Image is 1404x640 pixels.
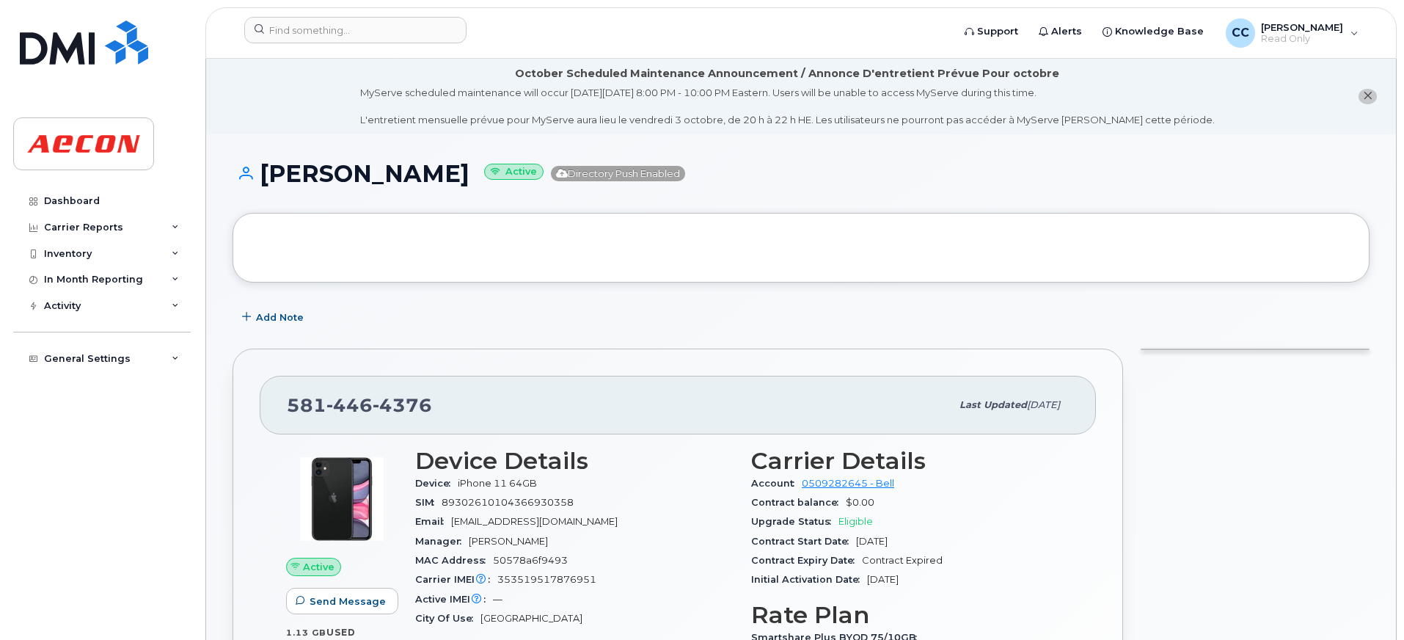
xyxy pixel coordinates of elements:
h3: Device Details [415,448,734,474]
span: 446 [326,394,373,416]
span: MAC Address [415,555,493,566]
span: 50578a6f9493 [493,555,568,566]
span: [PERSON_NAME] [469,536,548,547]
span: 581 [287,394,432,416]
span: Contract Start Date [751,536,856,547]
h3: Carrier Details [751,448,1070,474]
button: Add Note [233,305,316,331]
div: MyServe scheduled maintenance will occur [DATE][DATE] 8:00 PM - 10:00 PM Eastern. Users will be u... [360,86,1215,127]
span: Account [751,478,802,489]
span: 4376 [373,394,432,416]
span: used [326,627,356,638]
span: 89302610104366930358 [442,497,574,508]
span: Contract balance [751,497,846,508]
span: Send Message [310,594,386,608]
span: SIM [415,497,442,508]
span: 1.13 GB [286,628,326,638]
span: [EMAIL_ADDRESS][DOMAIN_NAME] [451,516,618,527]
span: Carrier IMEI [415,574,497,585]
span: [DATE] [867,574,899,585]
span: Directory Push Enabled [551,166,685,181]
span: 353519517876951 [497,574,596,585]
span: iPhone 11 64GB [458,478,537,489]
span: [GEOGRAPHIC_DATA] [480,613,582,624]
span: Device [415,478,458,489]
button: close notification [1359,89,1377,104]
span: Upgrade Status [751,516,838,527]
span: Initial Activation Date [751,574,867,585]
span: Contract Expired [862,555,943,566]
span: Eligible [838,516,873,527]
span: [DATE] [856,536,888,547]
button: Send Message [286,588,398,614]
img: iPhone_11.jpg [298,455,386,543]
small: Active [484,164,544,181]
span: Last updated [959,399,1027,410]
span: Active IMEI [415,594,493,605]
span: [DATE] [1027,399,1060,410]
span: City Of Use [415,613,480,624]
h3: Rate Plan [751,602,1070,628]
div: October Scheduled Maintenance Announcement / Annonce D'entretient Prévue Pour octobre [515,66,1059,81]
span: $0.00 [846,497,874,508]
a: 0509282645 - Bell [802,478,894,489]
h1: [PERSON_NAME] [233,161,1370,186]
span: Email [415,516,451,527]
span: Manager [415,536,469,547]
span: Contract Expiry Date [751,555,862,566]
span: Active [303,560,334,574]
span: — [493,594,502,605]
span: Add Note [256,310,304,324]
